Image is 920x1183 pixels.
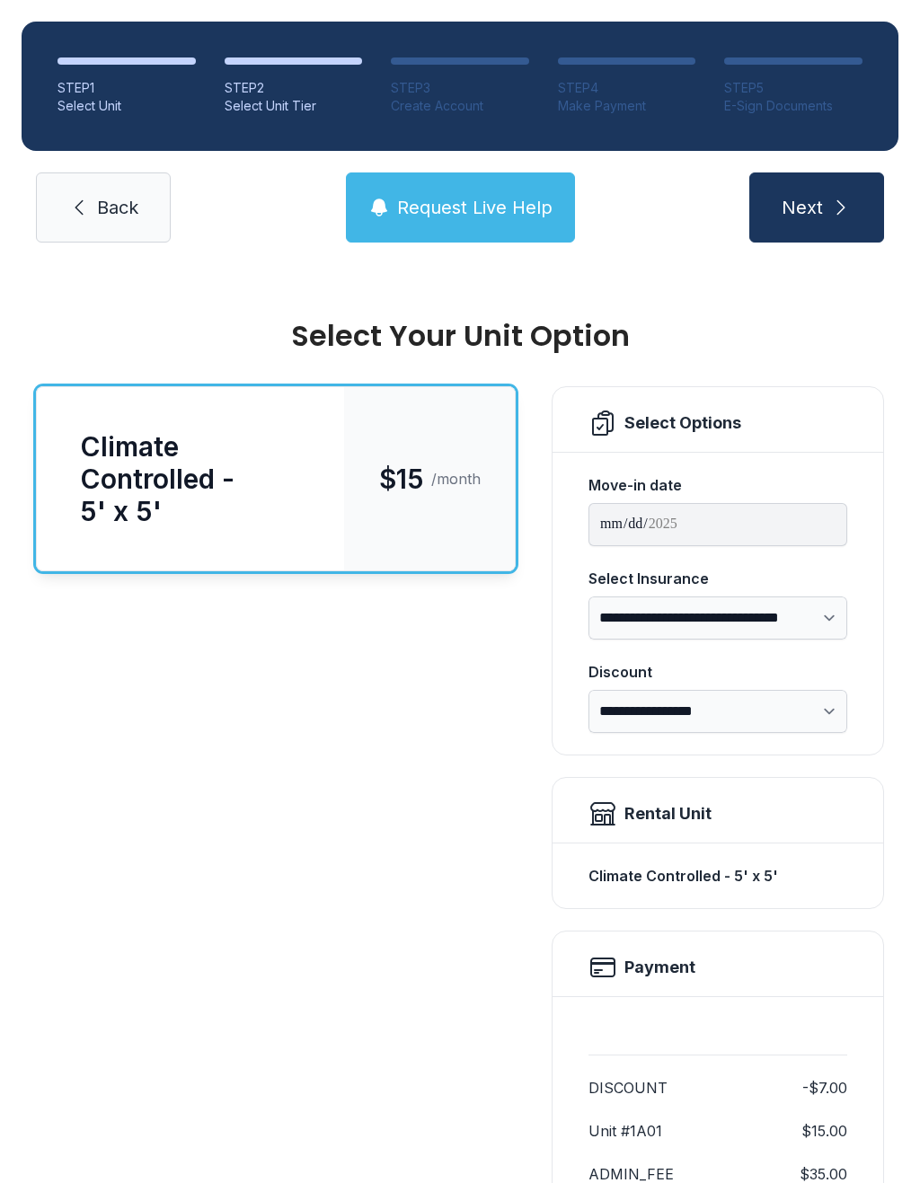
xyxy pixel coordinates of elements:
[558,79,696,97] div: STEP 4
[57,79,196,97] div: STEP 1
[225,97,363,115] div: Select Unit Tier
[724,97,862,115] div: E-Sign Documents
[588,858,847,894] div: Climate Controlled - 5' x 5'
[80,430,301,527] div: Climate Controlled - 5' x 5'
[782,195,823,220] span: Next
[36,322,884,350] div: Select Your Unit Option
[724,79,862,97] div: STEP 5
[588,1077,668,1099] dt: DISCOUNT
[588,661,847,683] div: Discount
[588,474,847,496] div: Move-in date
[588,596,847,640] select: Select Insurance
[801,1120,847,1142] dd: $15.00
[397,195,553,220] span: Request Live Help
[588,690,847,733] select: Discount
[624,801,712,826] div: Rental Unit
[57,97,196,115] div: Select Unit
[588,568,847,589] div: Select Insurance
[624,955,695,980] h2: Payment
[588,503,847,546] input: Move-in date
[558,97,696,115] div: Make Payment
[391,79,529,97] div: STEP 3
[97,195,138,220] span: Back
[379,463,424,495] span: $15
[431,468,481,490] span: /month
[624,411,741,436] div: Select Options
[802,1077,847,1099] dd: -$7.00
[225,79,363,97] div: STEP 2
[588,1120,662,1142] dt: Unit #1A01
[391,97,529,115] div: Create Account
